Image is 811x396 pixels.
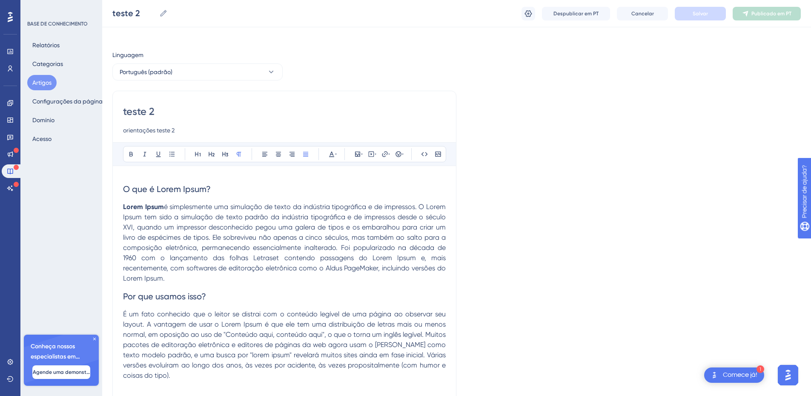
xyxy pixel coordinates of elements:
[112,63,283,80] button: Português (padrão)
[27,75,57,90] button: Artigos
[751,11,791,17] font: Publicado em PT
[32,60,63,67] font: Categorias
[123,203,447,282] span: é simplesmente uma simulação de texto da indústria tipográfica e de impressos. O Lorem Ipsum tem ...
[20,4,73,10] font: Precisar de ajuda?
[759,367,762,372] font: 1
[775,362,801,388] iframe: Iniciador do Assistente de IA do UserGuiding
[32,42,60,49] font: Relatórios
[123,291,206,301] span: Por que usamos isso?
[31,343,80,370] font: Conheça nossos especialistas em integração 🎧
[27,21,88,27] font: BASE DE CONHECIMENTO
[33,369,101,375] font: Agende uma demonstração
[112,7,156,19] input: Nome do artigo
[32,365,90,379] button: Agende uma demonstração
[733,7,801,20] button: Publicado em PT
[542,7,610,20] button: Despublicar em PT
[723,371,757,378] font: Comece já!
[27,131,57,146] button: Acesso
[123,203,164,211] strong: Lorem Ipsum
[27,37,65,53] button: Relatórios
[631,11,654,17] font: Cancelar
[32,117,54,123] font: Domínio
[123,310,447,379] span: É um fato conhecido que o leitor se distrai com o conteúdo legível de uma página ao observar seu ...
[112,52,143,58] font: Linguagem
[120,69,172,75] font: Português (padrão)
[617,7,668,20] button: Cancelar
[693,11,708,17] font: Salvar
[123,184,211,194] span: O que é Lorem Ipsum?
[27,112,60,128] button: Domínio
[27,94,108,109] button: Configurações da página
[32,98,103,105] font: Configurações da página
[704,367,764,383] div: Abra a lista de verificação Comece!, módulos restantes: 1
[709,370,719,380] img: imagem-do-lançador-texto-alternativo
[32,135,52,142] font: Acesso
[675,7,726,20] button: Salvar
[123,105,446,118] input: Título do artigo
[123,125,446,135] input: Descrição do artigo
[27,56,68,72] button: Categorias
[32,79,52,86] font: Artigos
[553,11,599,17] font: Despublicar em PT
